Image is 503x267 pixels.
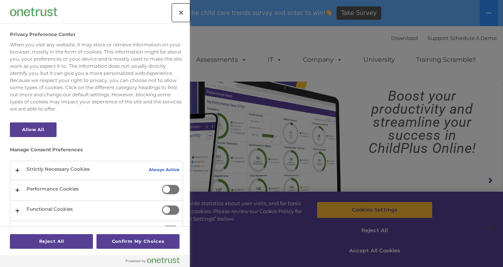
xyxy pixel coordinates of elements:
[110,52,134,58] span: Last name
[10,234,93,249] button: Reject All
[126,257,186,267] a: Powered by OneTrust Opens in a new Tab
[10,147,183,156] h3: Manage Consent Preferences
[110,85,144,91] span: Phone number
[10,4,57,20] div: Company Logo
[172,4,190,21] button: Close
[126,257,180,263] img: Powered by OneTrust Opens in a new Tab
[10,41,183,113] div: When you visit any website, it may store or retrieve information on your browser, mostly in the f...
[10,8,57,16] img: Company Logo
[10,122,57,137] button: Allow All
[96,234,180,249] button: Confirm My Choices
[10,32,76,37] h2: Privacy Preference Center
